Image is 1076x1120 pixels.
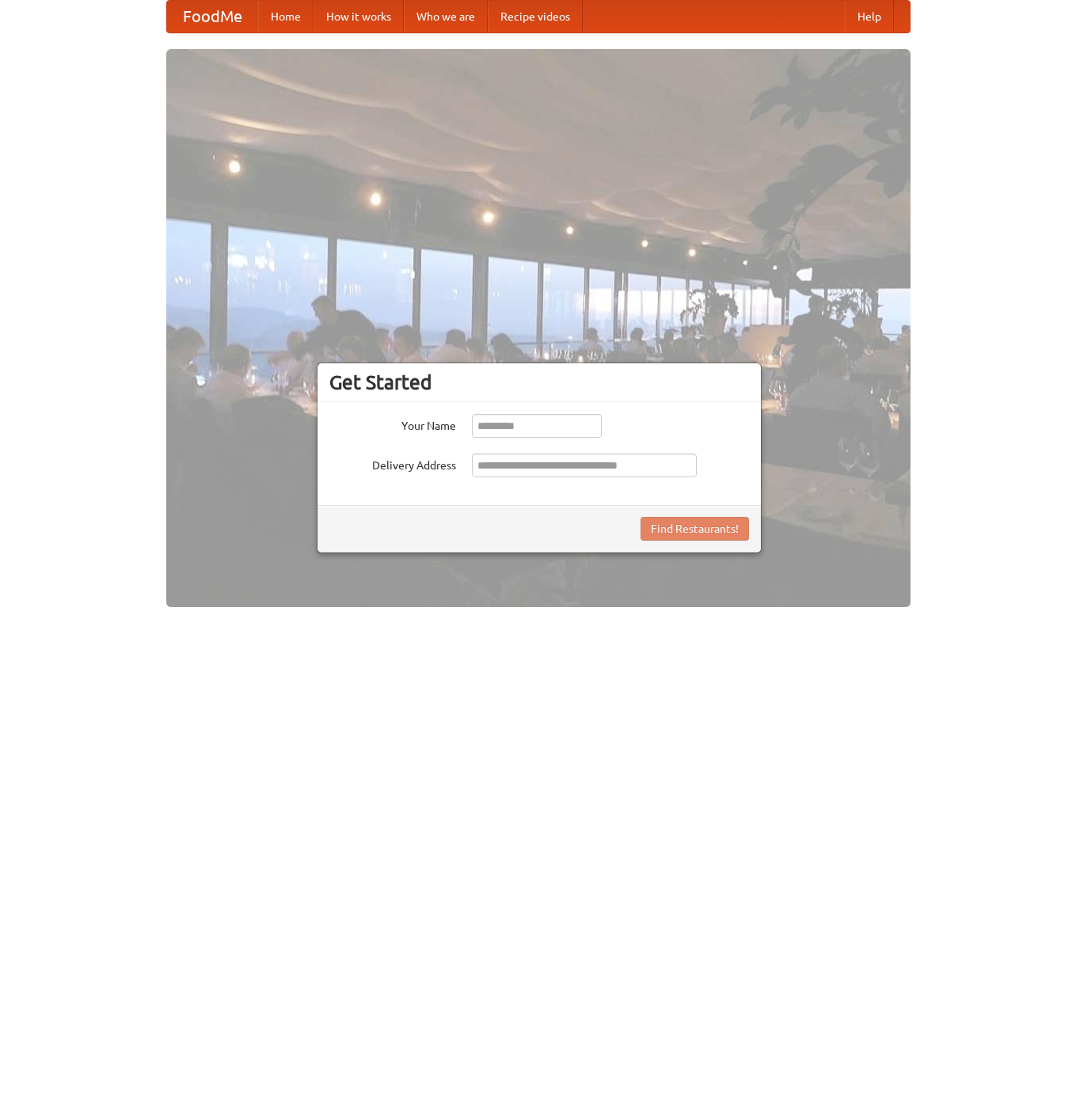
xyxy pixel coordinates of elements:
[404,1,488,32] a: Who we are
[845,1,894,32] a: Help
[641,517,749,541] button: Find Restaurants!
[258,1,314,32] a: Home
[314,1,404,32] a: How it works
[329,414,456,434] label: Your Name
[329,454,456,473] label: Delivery Address
[488,1,583,32] a: Recipe videos
[329,370,749,394] h3: Get Started
[167,1,258,32] a: FoodMe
